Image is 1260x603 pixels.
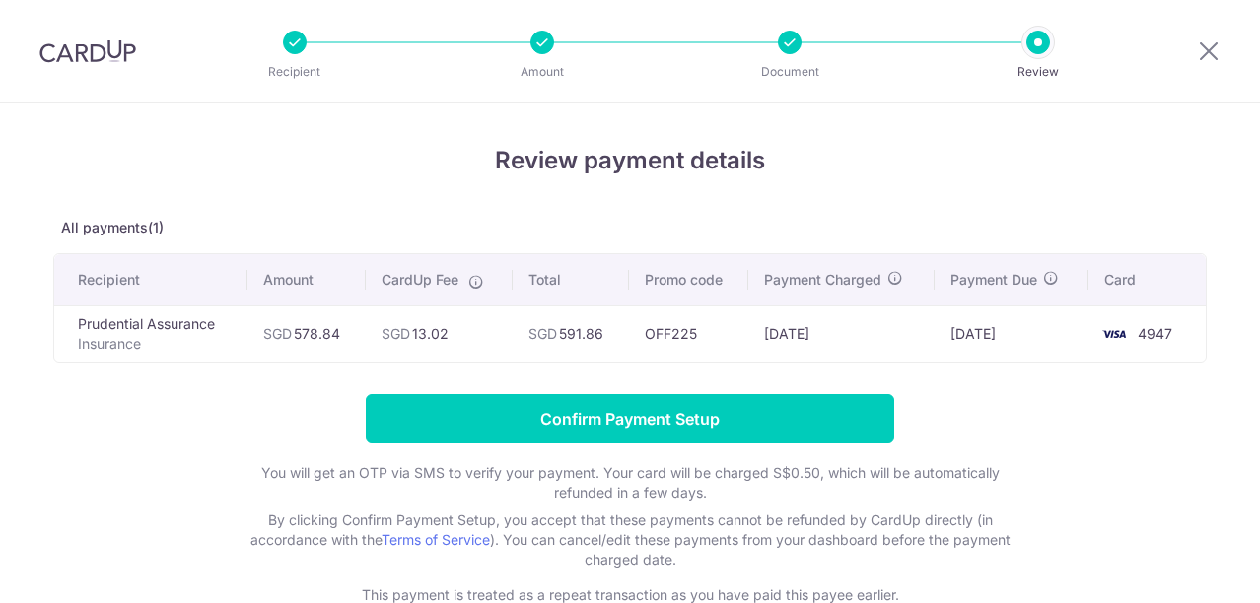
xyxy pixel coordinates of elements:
span: Payment Charged [764,270,881,290]
td: 591.86 [513,305,629,362]
th: Promo code [629,254,748,305]
td: [DATE] [935,305,1087,362]
p: By clicking Confirm Payment Setup, you accept that these payments cannot be refunded by CardUp di... [236,510,1024,569]
th: Card [1088,254,1206,305]
td: OFF225 [629,305,748,362]
p: Insurance [78,334,232,354]
span: SGD [528,325,557,342]
p: Document [717,62,863,82]
p: Amount [469,62,615,82]
span: CardUp Fee [382,270,458,290]
p: You will get an OTP via SMS to verify your payment. Your card will be charged S$0.50, which will ... [236,463,1024,502]
td: Prudential Assurance [54,305,247,362]
th: Amount [247,254,366,305]
th: Recipient [54,254,247,305]
span: 4947 [1138,325,1172,342]
td: [DATE] [748,305,935,362]
input: Confirm Payment Setup [366,394,894,443]
span: Payment Due [950,270,1037,290]
iframe: Opens a widget where you can find more information [1134,544,1240,593]
td: 13.02 [366,305,513,362]
td: 578.84 [247,305,366,362]
th: Total [513,254,629,305]
p: Review [965,62,1111,82]
img: CardUp [39,39,136,63]
span: SGD [382,325,410,342]
img: <span class="translation_missing" title="translation missing: en.account_steps.new_confirm_form.b... [1094,322,1134,346]
a: Terms of Service [382,531,490,548]
h4: Review payment details [53,143,1207,178]
p: All payments(1) [53,218,1207,237]
span: SGD [263,325,292,342]
p: Recipient [222,62,368,82]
